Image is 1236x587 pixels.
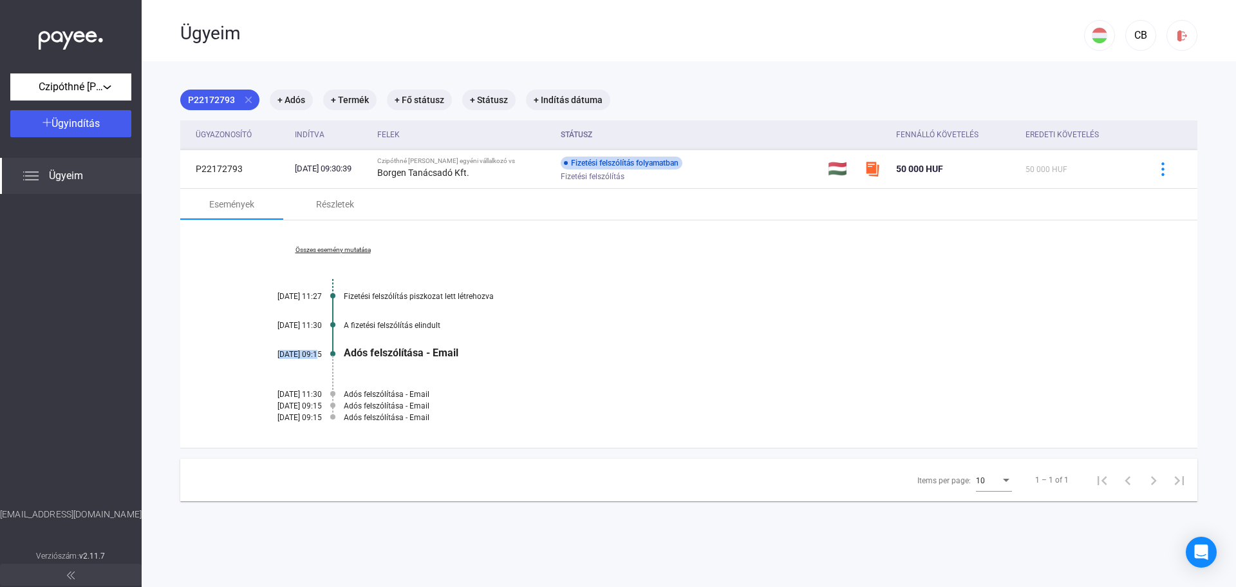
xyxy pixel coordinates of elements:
div: A fizetési felszólítás elindult [344,321,1133,330]
div: Eredeti követelés [1025,127,1099,142]
mat-chip: + Fő státusz [387,90,452,110]
div: 1 – 1 of 1 [1035,472,1069,488]
button: logout-red [1166,20,1197,51]
div: Ügyazonosító [196,127,285,142]
div: Items per page: [917,473,971,488]
img: logout-red [1175,29,1189,43]
div: [DATE] 09:15 [245,401,322,410]
button: more-blue [1149,155,1176,182]
span: Fizetési felszólítás [561,169,624,184]
div: Adós felszólítása - Email [344,413,1133,422]
mat-chip: + Státusz [462,90,516,110]
div: [DATE] 09:30:39 [295,162,368,175]
button: Ügyindítás [10,110,131,137]
div: Részletek [316,197,354,212]
div: Fizetési felszólítás piszkozat lett létrehozva [344,292,1133,301]
button: CB [1125,20,1156,51]
div: [DATE] 09:15 [245,350,322,359]
div: [DATE] 11:30 [245,321,322,330]
div: Ügyazonosító [196,127,252,142]
div: Czipóthné [PERSON_NAME] egyéni vállalkozó vs [377,157,550,165]
mat-select: Items per page: [976,472,1012,488]
div: Adós felszólítása - Email [344,401,1133,410]
img: more-blue [1156,162,1170,176]
div: Adós felszólítása - Email [344,347,1133,359]
span: 50 000 HUF [1025,165,1067,174]
div: Fennálló követelés [896,127,1015,142]
td: P22172793 [180,149,290,188]
mat-chip: P22172793 [180,90,259,110]
div: Felek [377,127,550,142]
button: Previous page [1115,467,1141,493]
div: Open Intercom Messenger [1186,537,1217,568]
td: 🇭🇺 [823,149,859,188]
div: Indítva [295,127,368,142]
button: Last page [1166,467,1192,493]
span: Czipóthné [PERSON_NAME] egyéni vállalkozó [39,79,103,95]
div: Fizetési felszólítás folyamatban [561,157,682,169]
button: HU [1084,20,1115,51]
img: arrow-double-left-grey.svg [67,572,75,579]
img: szamlazzhu-mini [865,161,880,177]
button: First page [1089,467,1115,493]
img: plus-white.svg [42,118,51,127]
div: CB [1130,28,1152,43]
mat-chip: + Indítás dátuma [526,90,610,110]
button: Next page [1141,467,1166,493]
span: Ügyindítás [51,117,100,130]
div: Események [209,197,254,212]
div: [DATE] 09:15 [245,413,322,422]
span: Ügyeim [49,168,83,184]
div: Felek [377,127,400,142]
div: Fennálló követelés [896,127,979,142]
a: Összes esemény mutatása [245,246,421,254]
img: list.svg [23,168,39,184]
div: Eredeti követelés [1025,127,1133,142]
button: Czipóthné [PERSON_NAME] egyéni vállalkozó [10,73,131,101]
div: [DATE] 11:30 [245,390,322,399]
strong: Borgen Tanácsadó Kft. [377,168,469,178]
div: Ügyeim [180,23,1084,44]
div: Indítva [295,127,324,142]
span: 10 [976,476,985,485]
div: [DATE] 11:27 [245,292,322,301]
mat-chip: + Adós [270,90,313,110]
mat-chip: + Termék [323,90,377,110]
span: 50 000 HUF [896,164,943,174]
strong: v2.11.7 [79,552,106,561]
div: Adós felszólítása - Email [344,390,1133,399]
img: white-payee-white-dot.svg [39,24,103,50]
img: HU [1092,28,1107,43]
th: Státusz [556,120,823,149]
mat-icon: close [243,94,254,106]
